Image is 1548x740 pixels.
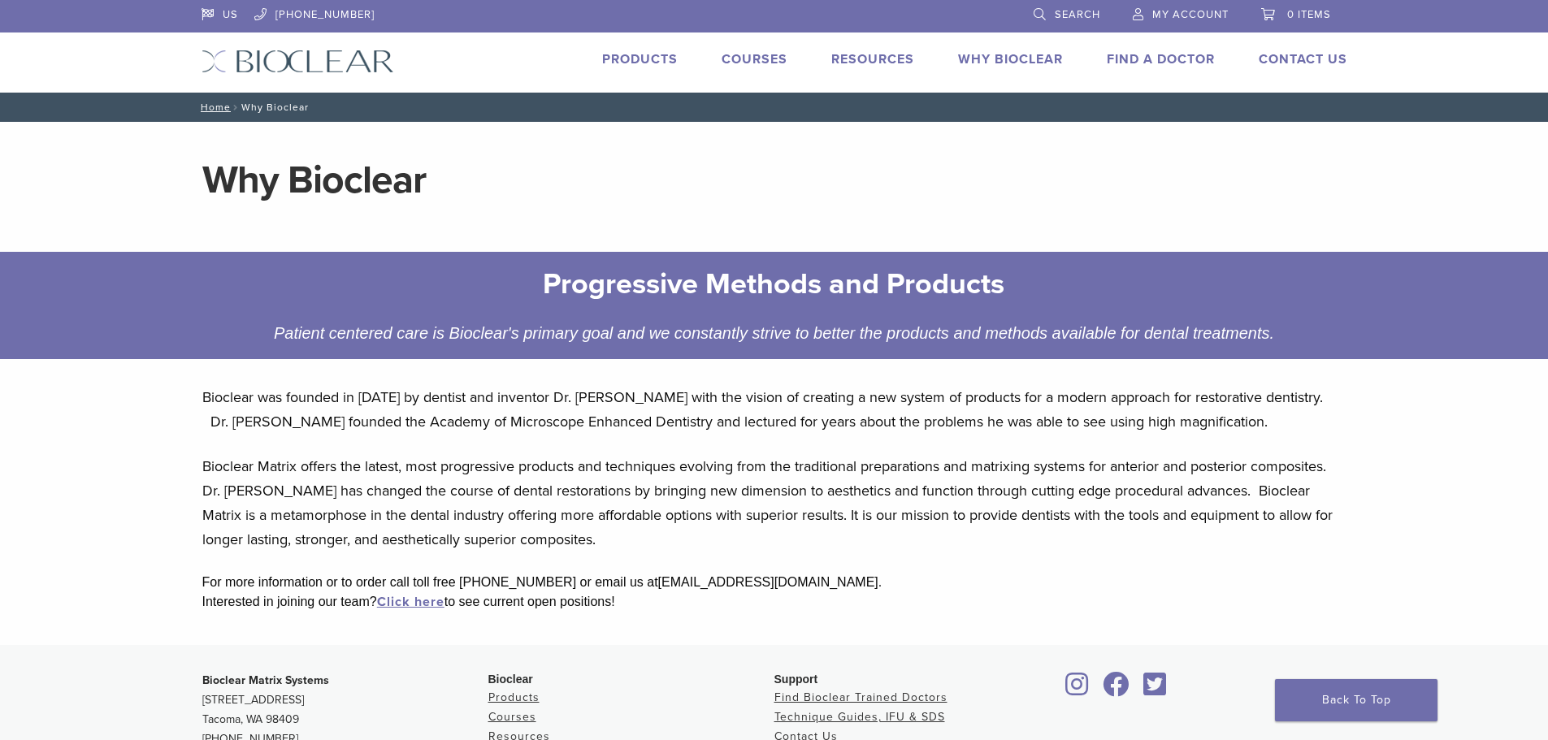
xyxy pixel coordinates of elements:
[1107,51,1215,67] a: Find A Doctor
[774,673,818,686] span: Support
[231,103,241,111] span: /
[377,594,444,610] a: Click here
[774,710,945,724] a: Technique Guides, IFU & SDS
[958,51,1063,67] a: Why Bioclear
[1275,679,1437,721] a: Back To Top
[1287,8,1331,21] span: 0 items
[831,51,914,67] a: Resources
[1138,682,1173,698] a: Bioclear
[1060,682,1095,698] a: Bioclear
[488,690,540,704] a: Products
[774,690,947,704] a: Find Bioclear Trained Doctors
[202,454,1346,552] p: Bioclear Matrix offers the latest, most progressive products and techniques evolving from the tra...
[202,592,1346,612] div: Interested in joining our team? to see current open positions!
[258,320,1290,346] div: Patient centered care is Bioclear's primary goal and we constantly strive to better the products ...
[202,161,1346,200] h1: Why Bioclear
[189,93,1359,122] nav: Why Bioclear
[602,51,678,67] a: Products
[1055,8,1100,21] span: Search
[488,710,536,724] a: Courses
[202,673,329,687] strong: Bioclear Matrix Systems
[271,265,1278,304] h2: Progressive Methods and Products
[488,673,533,686] span: Bioclear
[196,102,231,113] a: Home
[1152,8,1229,21] span: My Account
[722,51,787,67] a: Courses
[202,573,1346,592] div: For more information or to order call toll free [PHONE_NUMBER] or email us at [EMAIL_ADDRESS][DOM...
[1098,682,1135,698] a: Bioclear
[202,50,394,73] img: Bioclear
[202,385,1346,434] p: Bioclear was founded in [DATE] by dentist and inventor Dr. [PERSON_NAME] with the vision of creat...
[1259,51,1347,67] a: Contact Us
